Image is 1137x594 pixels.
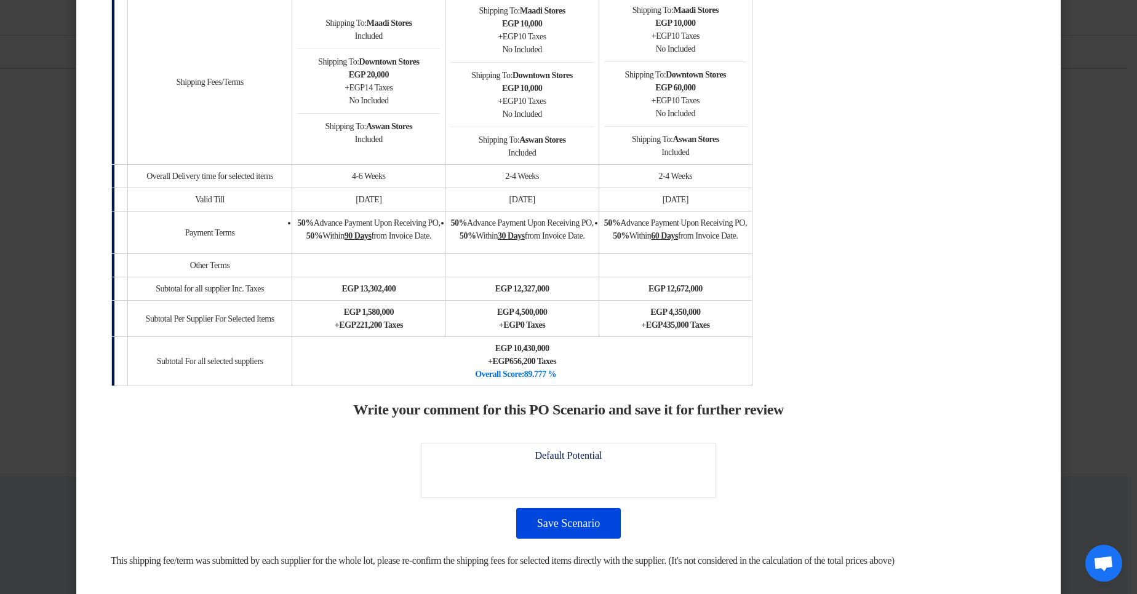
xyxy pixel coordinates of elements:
b: egp 10,000 [502,84,542,93]
strong: 50% [297,218,314,228]
b: Maadi Stores [367,18,412,28]
b: egp 60,000 [655,83,695,92]
td: 2-4 Weeks [445,165,599,188]
div: + 10 Taxes [604,30,747,42]
b: egp 4,500,000 [497,307,547,317]
td: Other Terms [128,254,292,277]
b: egp 20,000 [349,70,389,79]
b: Aswan Stores [366,122,412,131]
div: + 10 Taxes [450,95,593,108]
strong: 50% [460,231,476,240]
div: No Included [450,108,593,121]
b: egp 12,327,000 [495,284,549,293]
h2: Write your comment for this PO Scenario and save it for further review [353,401,784,418]
div: Included [450,146,593,159]
span: egp [493,357,509,366]
span: egp [503,32,518,41]
b: Maadi Stores [673,6,719,15]
button: Save Scenario [516,508,621,539]
b: egp 1,580,000 [344,307,394,317]
div: + 10 Taxes [450,30,593,43]
span: egp [503,97,518,106]
td: Valid Till [128,188,292,212]
div: This shipping fee/term was submitted by each supplier for the whole lot, please re-confirm the sh... [111,553,1026,568]
div: Included [297,133,440,146]
b: Downtown Stores [666,70,726,79]
b: Aswan Stores [672,135,719,144]
b: egp 4,350,000 [650,307,700,317]
td: [DATE] [292,188,445,212]
b: Maadi Stores [520,6,565,15]
b: egp 13,302,400 [341,284,396,293]
span: egp [656,96,671,105]
span: Advance Payment Upon Receiving PO, [297,218,440,228]
span: Overall Score: [475,370,524,379]
b: Downtown Stores [359,57,420,66]
u: 60 Days [651,231,678,240]
strong: 50% [450,218,467,228]
span: egp [349,83,365,92]
b: + 435,000 Taxes [641,320,709,330]
u: 30 Days [498,231,525,240]
td: [DATE] [445,188,599,212]
div: Open chat [1085,545,1122,582]
b: egp 10,000 [655,18,695,28]
div: + 14 Taxes [297,81,440,94]
span: egp [646,320,663,330]
span: egp [339,320,356,330]
b: Aswan Stores [519,135,565,145]
strong: 50% [613,231,629,240]
td: 4-6 Weeks [292,165,445,188]
div: Included [604,146,747,159]
b: egp 12,672,000 [648,284,703,293]
div: + 10 Taxes [604,94,747,107]
b: + 0 Taxes [499,320,545,330]
b: 89.777 % [475,370,569,379]
b: + 221,200 Taxes [335,320,403,330]
td: 2-4 Weeks [599,165,752,188]
strong: 50% [306,231,323,240]
td: [DATE] [599,188,752,212]
td: Subtotal For all selected suppliers [128,337,292,386]
td: Payment Terms [128,212,292,254]
span: Advance Payment Upon Receiving PO, [450,218,593,228]
span: egp [656,31,671,41]
div: Included [297,30,440,42]
span: Advance Payment Upon Receiving PO, [604,218,747,228]
td: Overall Delivery time for selected items [128,165,292,188]
div: No Included [450,43,593,56]
b: egp 10,430,000 [495,344,549,353]
div: No Included [604,42,747,55]
span: Within from Invoice Date. [306,231,431,240]
span: Within from Invoice Date. [613,231,738,240]
span: egp [503,320,520,330]
b: Downtown Stores [513,71,573,80]
div: No Included [604,107,747,120]
u: 90 Days [345,231,372,240]
td: Subtotal for all supplier Inc. Taxes [128,277,292,301]
b: + 656,200 Taxes [488,357,556,366]
td: Subtotal Per Supplier For Selected Items [128,301,292,337]
div: No Included [297,94,440,107]
span: Within from Invoice Date. [460,231,584,240]
b: egp 10,000 [502,19,542,28]
strong: 50% [604,218,621,228]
